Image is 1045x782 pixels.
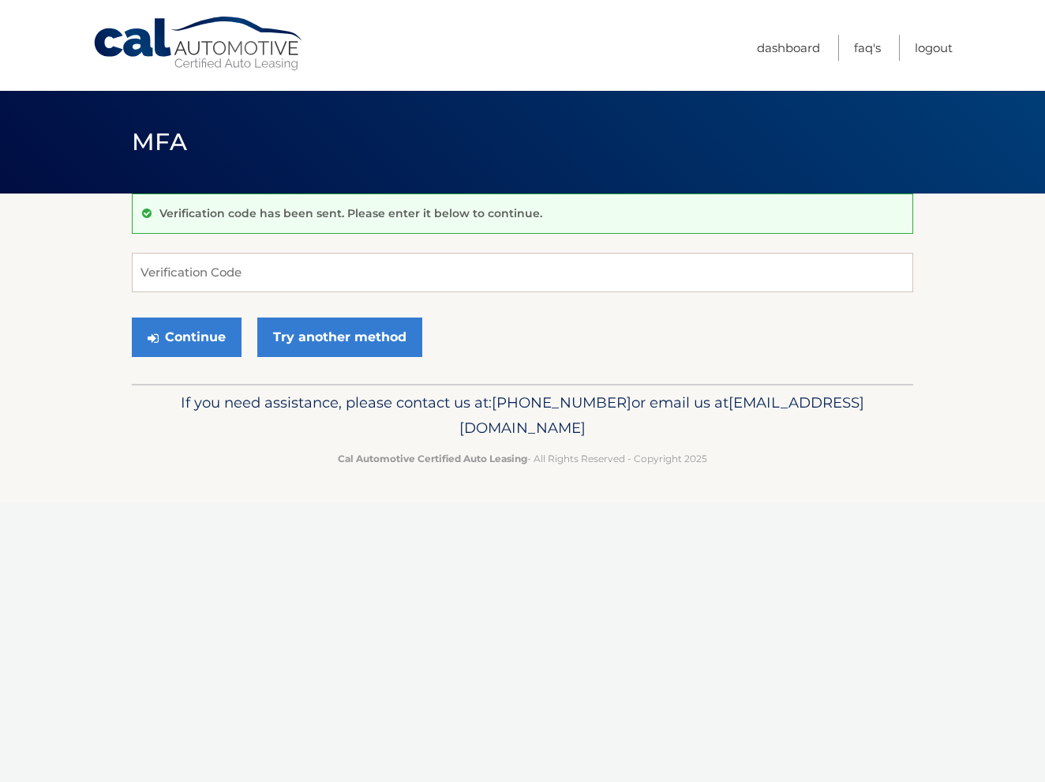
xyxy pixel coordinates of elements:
a: Cal Automotive [92,16,305,72]
p: If you need assistance, please contact us at: or email us at [142,390,903,441]
p: Verification code has been sent. Please enter it below to continue. [159,206,542,220]
input: Verification Code [132,253,913,292]
span: MFA [132,127,187,156]
span: [EMAIL_ADDRESS][DOMAIN_NAME] [459,393,864,437]
p: - All Rights Reserved - Copyright 2025 [142,450,903,467]
a: FAQ's [854,35,881,61]
a: Logout [915,35,953,61]
a: Try another method [257,318,422,357]
button: Continue [132,318,242,357]
a: Dashboard [757,35,820,61]
strong: Cal Automotive Certified Auto Leasing [338,453,527,464]
span: [PHONE_NUMBER] [492,393,631,412]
